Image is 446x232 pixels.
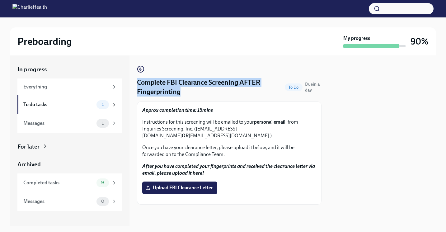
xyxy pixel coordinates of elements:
[23,120,94,127] div: Messages
[17,173,122,192] a: Completed tasks9
[97,180,108,185] span: 9
[98,102,107,107] span: 1
[411,36,429,47] h3: 90%
[17,65,122,73] a: In progress
[305,82,320,93] strong: in a day
[142,107,213,113] strong: Approx completion time: 15mins
[305,82,320,93] span: Due
[254,119,285,125] strong: personal email
[12,4,47,14] img: CharlieHealth
[285,85,303,90] span: To Do
[142,163,315,176] strong: After you have completed your fingerprints and received the clearance letter via email, please up...
[142,182,217,194] label: Upload FBI Clearance Letter
[17,35,72,48] h2: Preboarding
[343,35,370,42] strong: My progress
[17,78,122,95] a: Everything
[23,83,109,90] div: Everything
[98,121,107,125] span: 1
[17,95,122,114] a: To do tasks1
[17,143,122,151] a: For later
[147,185,213,191] span: Upload FBI Clearance Letter
[23,198,94,205] div: Messages
[17,160,122,168] a: Archived
[305,81,322,93] span: October 5th, 2025 09:00
[17,143,40,151] div: For later
[23,179,94,186] div: Completed tasks
[182,133,189,139] strong: OR
[97,199,108,204] span: 0
[137,78,282,97] h4: Complete FBI Clearance Screening AFTER Fingerprinting
[142,144,316,158] p: Once you have your clearance letter, please upload it below, and it will be forwarded on to the C...
[17,114,122,133] a: Messages1
[23,101,94,108] div: To do tasks
[17,192,122,211] a: Messages0
[142,119,316,139] p: Instructions for this screening will be emailed to your , from Inquiries Screening, Inc. ([EMAIL_...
